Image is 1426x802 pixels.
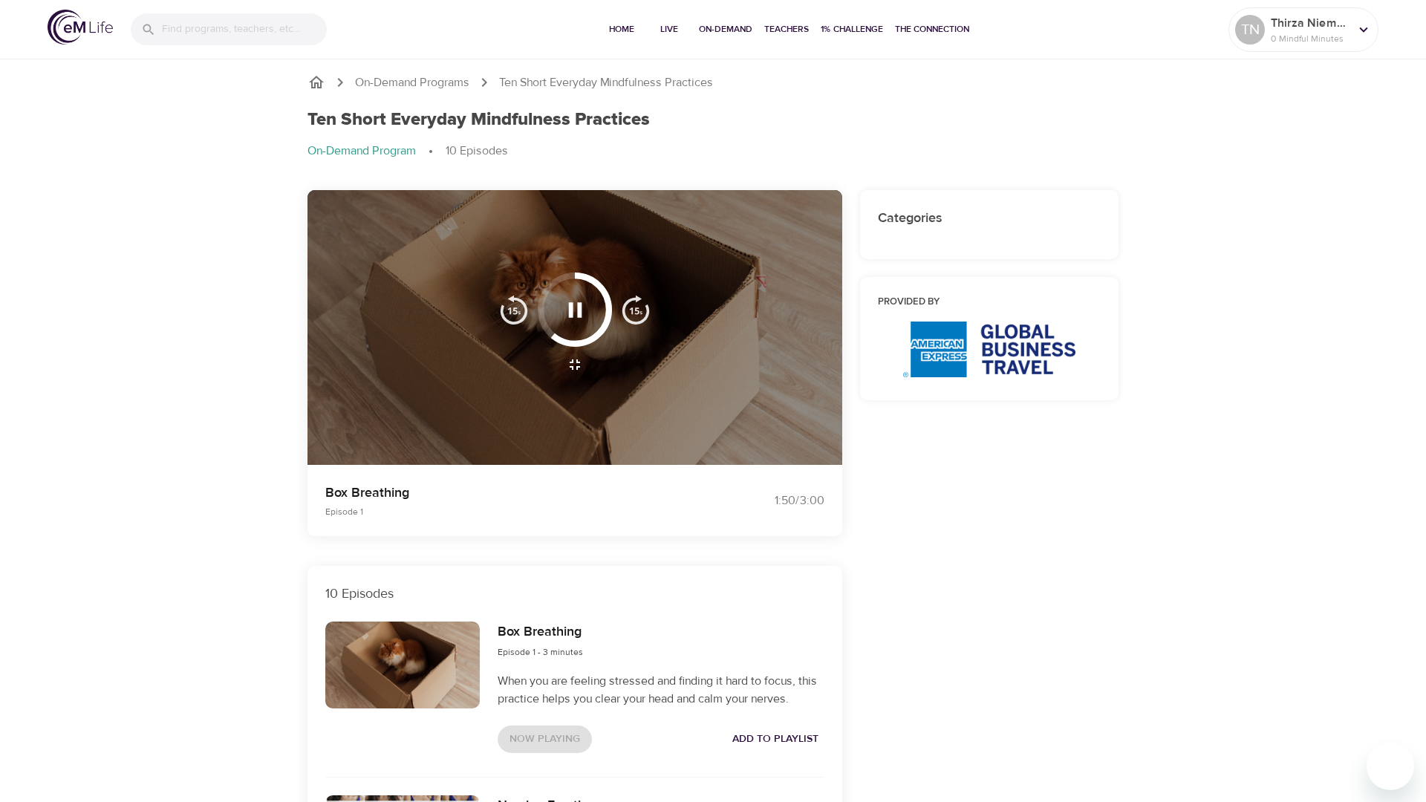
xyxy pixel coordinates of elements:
img: logo [48,10,113,45]
input: Find programs, teachers, etc... [162,13,327,45]
img: 15s_prev.svg [499,295,529,325]
span: On-Demand [699,22,752,37]
span: Live [651,22,687,37]
h6: Categories [878,208,1101,229]
p: On-Demand Program [307,143,416,160]
p: Box Breathing [325,483,695,503]
nav: breadcrumb [307,143,1119,160]
p: 10 Episodes [446,143,508,160]
img: AmEx%20GBT%20logo.png [903,322,1075,377]
div: 1:50 / 3:00 [713,492,824,509]
nav: breadcrumb [307,74,1119,91]
span: The Connection [895,22,969,37]
h6: Provided by [878,295,1101,310]
p: Episode 1 [325,505,695,518]
h1: Ten Short Everyday Mindfulness Practices [307,109,650,131]
h6: Box Breathing [498,622,583,643]
span: Add to Playlist [732,730,818,749]
div: TN [1235,15,1265,45]
p: 10 Episodes [325,584,824,604]
iframe: Button to launch messaging window [1367,743,1414,790]
p: 0 Mindful Minutes [1271,32,1350,45]
img: 15s_next.svg [621,295,651,325]
span: 1% Challenge [821,22,883,37]
p: When you are feeling stressed and finding it hard to focus, this practice helps you clear your he... [498,672,824,708]
p: Thirza Niemantsverdriet-de Kok [1271,14,1350,32]
span: Home [604,22,639,37]
a: On-Demand Programs [355,74,469,91]
button: Add to Playlist [726,726,824,753]
p: Ten Short Everyday Mindfulness Practices [499,74,713,91]
span: Episode 1 - 3 minutes [498,646,583,658]
span: Teachers [764,22,809,37]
